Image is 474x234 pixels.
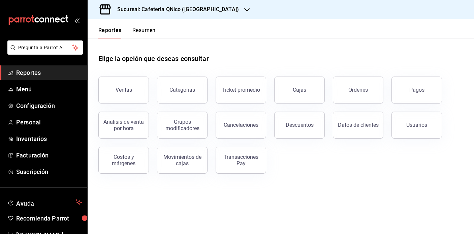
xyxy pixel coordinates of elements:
[274,77,325,104] a: Cajas
[220,154,262,167] div: Transacciones Pay
[157,112,208,139] button: Grupos modificadores
[98,27,122,38] button: Reportes
[161,154,203,167] div: Movimientos de cajas
[16,85,82,94] span: Menú
[132,27,156,38] button: Resumen
[16,101,82,110] span: Configuración
[112,5,239,13] h3: Sucursal: Cafeteria QNico ([GEOGRAPHIC_DATA])
[274,112,325,139] button: Descuentos
[348,87,368,93] div: Órdenes
[18,44,72,51] span: Pregunta a Parrot AI
[224,122,258,128] div: Cancelaciones
[98,54,209,64] h1: Elige la opción que deseas consultar
[216,112,266,139] button: Cancelaciones
[333,112,383,139] button: Datos de clientes
[391,112,442,139] button: Usuarios
[16,214,82,223] span: Recomienda Parrot
[16,151,82,160] span: Facturación
[216,77,266,104] button: Ticket promedio
[391,77,442,104] button: Pagos
[103,154,145,167] div: Costos y márgenes
[103,119,145,131] div: Análisis de venta por hora
[98,77,149,104] button: Ventas
[409,87,424,93] div: Pagos
[169,87,195,93] div: Categorías
[116,87,132,93] div: Ventas
[98,147,149,174] button: Costos y márgenes
[293,86,307,94] div: Cajas
[98,27,156,38] div: navigation tabs
[286,122,314,128] div: Descuentos
[16,167,82,176] span: Suscripción
[16,118,82,127] span: Personal
[161,119,203,131] div: Grupos modificadores
[333,77,383,104] button: Órdenes
[157,77,208,104] button: Categorías
[7,40,83,55] button: Pregunta a Parrot AI
[5,49,83,56] a: Pregunta a Parrot AI
[222,87,260,93] div: Ticket promedio
[338,122,379,128] div: Datos de clientes
[157,147,208,174] button: Movimientos de cajas
[216,147,266,174] button: Transacciones Pay
[98,112,149,139] button: Análisis de venta por hora
[16,198,73,206] span: Ayuda
[74,18,80,23] button: open_drawer_menu
[406,122,427,128] div: Usuarios
[16,68,82,77] span: Reportes
[16,134,82,143] span: Inventarios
